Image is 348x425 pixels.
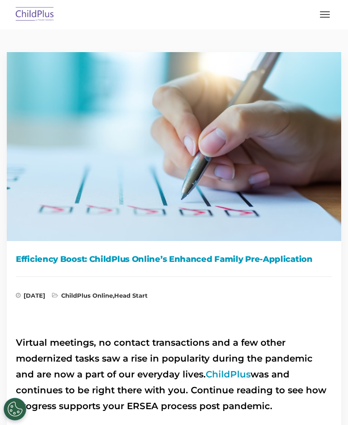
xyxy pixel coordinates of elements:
[4,398,26,420] button: Cookies Settings
[206,369,251,380] a: ChildPlus
[52,293,148,302] span: ,
[14,4,56,25] img: ChildPlus by Procare Solutions
[16,335,332,414] h2: Virtual meetings, no contact transactions and a few other modernized tasks saw a rise in populari...
[16,293,45,302] span: [DATE]
[16,252,332,266] h1: Efficiency Boost: ChildPlus Online’s Enhanced Family Pre-Application
[114,292,148,299] a: Head Start
[61,292,113,299] a: ChildPlus Online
